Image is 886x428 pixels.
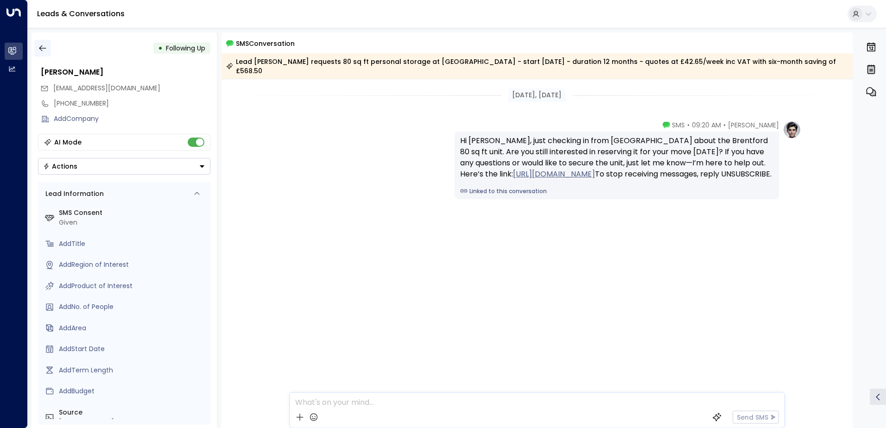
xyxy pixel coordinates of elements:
[59,386,207,396] div: AddBudget
[460,187,773,195] a: Linked to this conversation
[728,120,779,130] span: [PERSON_NAME]
[53,83,160,93] span: [EMAIL_ADDRESS][DOMAIN_NAME]
[59,323,207,333] div: AddArea
[43,162,77,170] div: Actions
[54,99,210,108] div: [PHONE_NUMBER]
[38,158,210,175] button: Actions
[59,260,207,270] div: AddRegion of Interest
[672,120,685,130] span: SMS
[38,158,210,175] div: Button group with a nested menu
[513,169,595,180] a: [URL][DOMAIN_NAME]
[236,38,295,49] span: SMS Conversation
[226,57,848,76] div: Lead [PERSON_NAME] requests 80 sq ft personal storage at [GEOGRAPHIC_DATA] - start [DATE] - durat...
[54,138,82,147] div: AI Mode
[783,120,801,139] img: profile-logo.png
[59,365,207,375] div: AddTerm Length
[59,302,207,312] div: AddNo. of People
[692,120,721,130] span: 09:20 AM
[723,120,726,130] span: •
[42,189,104,199] div: Lead Information
[37,8,125,19] a: Leads & Conversations
[54,114,210,124] div: AddCompany
[59,239,207,249] div: AddTitle
[53,83,160,93] span: s_t_levine@hotmail.com
[59,417,207,427] div: [PHONE_NUMBER]
[41,67,210,78] div: [PERSON_NAME]
[59,208,207,218] label: SMS Consent
[59,218,207,227] div: Given
[508,88,565,102] div: [DATE], [DATE]
[59,281,207,291] div: AddProduct of Interest
[59,408,207,417] label: Source
[158,40,163,57] div: •
[460,135,773,180] div: Hi [PERSON_NAME], just checking in from [GEOGRAPHIC_DATA] about the Brentford 80 sq ft unit. Are ...
[687,120,690,130] span: •
[166,44,205,53] span: Following Up
[59,344,207,354] div: AddStart Date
